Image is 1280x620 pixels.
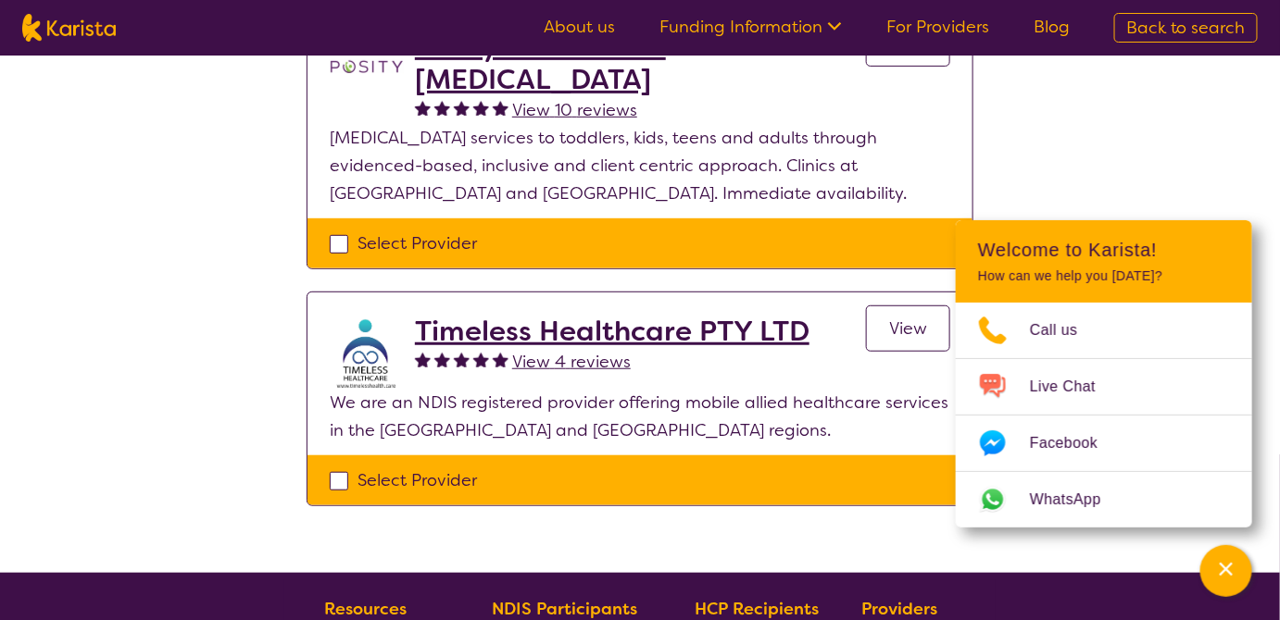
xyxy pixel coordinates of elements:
[473,352,489,367] img: fullstar
[493,100,508,116] img: fullstar
[473,100,489,116] img: fullstar
[512,96,637,124] a: View 10 reviews
[956,472,1252,527] a: Web link opens in a new tab.
[330,30,404,104] img: t1bslo80pcylnzwjhndq.png
[978,268,1230,284] p: How can we help you [DATE]?
[544,16,615,38] a: About us
[22,14,116,42] img: Karista logo
[493,352,508,367] img: fullstar
[512,348,631,376] a: View 4 reviews
[1030,429,1120,457] span: Facebook
[330,315,404,389] img: crpuwnkay6cgqnsg7el4.jpg
[1030,316,1100,344] span: Call us
[324,598,407,620] b: Resources
[492,598,637,620] b: NDIS Participants
[1030,486,1123,514] span: WhatsApp
[454,352,470,367] img: fullstar
[862,598,938,620] b: Providers
[1126,17,1246,39] span: Back to search
[454,100,470,116] img: fullstar
[866,305,950,352] a: View
[415,352,431,367] img: fullstar
[889,317,927,340] span: View
[434,352,450,367] img: fullstar
[1034,16,1070,38] a: Blog
[330,389,950,444] p: We are an NDIS registered provider offering mobile allied healthcare services in the [GEOGRAPHIC_...
[415,315,809,348] a: Timeless Healthcare PTY LTD
[512,99,637,121] span: View 10 reviews
[330,124,950,207] p: [MEDICAL_DATA] services to toddlers, kids, teens and adults through evidenced-based, inclusive an...
[415,30,866,96] a: Posity Telehealth - [MEDICAL_DATA]
[1114,13,1258,43] a: Back to search
[886,16,989,38] a: For Providers
[1030,373,1118,401] span: Live Chat
[512,351,631,373] span: View 4 reviews
[956,303,1252,527] ul: Choose channel
[978,239,1230,261] h2: Welcome to Karista!
[434,100,450,116] img: fullstar
[956,220,1252,527] div: Channel Menu
[659,16,842,38] a: Funding Information
[1200,545,1252,597] button: Channel Menu
[415,100,431,116] img: fullstar
[695,598,819,620] b: HCP Recipients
